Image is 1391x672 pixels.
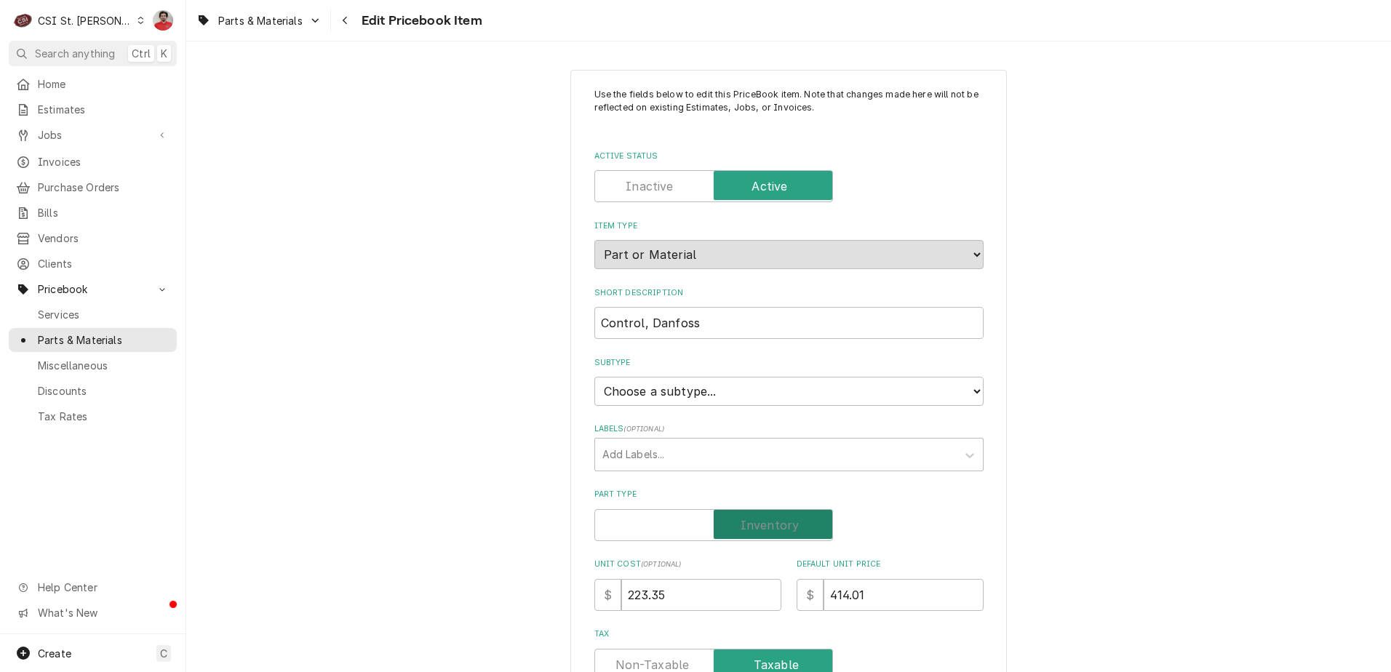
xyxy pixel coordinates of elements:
[9,252,177,276] a: Clients
[38,358,170,373] span: Miscellaneous
[594,151,984,202] div: Active Status
[594,489,984,500] label: Part Type
[38,605,168,620] span: What's New
[132,46,151,61] span: Ctrl
[38,76,170,92] span: Home
[594,307,984,339] input: Name used to describe this Part or Material
[38,102,170,117] span: Estimates
[334,9,357,32] button: Navigate back
[218,13,303,28] span: Parts & Materials
[797,559,984,570] label: Default Unit Price
[594,423,984,435] label: Labels
[9,201,177,225] a: Bills
[9,404,177,428] a: Tax Rates
[9,601,177,625] a: Go to What's New
[594,628,984,640] label: Tax
[594,357,984,406] div: Subtype
[9,328,177,352] a: Parts & Materials
[9,150,177,174] a: Invoices
[594,220,984,269] div: Item Type
[38,647,71,660] span: Create
[38,127,148,143] span: Jobs
[38,580,168,595] span: Help Center
[35,46,115,61] span: Search anything
[38,13,132,28] div: CSI St. [PERSON_NAME]
[161,46,167,61] span: K
[160,646,167,661] span: C
[594,423,984,471] div: Labels
[9,72,177,96] a: Home
[38,180,170,195] span: Purchase Orders
[38,409,170,424] span: Tax Rates
[594,579,621,611] div: $
[9,226,177,250] a: Vendors
[623,425,664,433] span: ( optional )
[191,9,327,33] a: Go to Parts & Materials
[9,97,177,121] a: Estimates
[594,88,984,128] p: Use the fields below to edit this PriceBook item. Note that changes made here will not be reflect...
[9,41,177,66] button: Search anythingCtrlK
[38,383,170,399] span: Discounts
[594,489,984,540] div: Part Type
[594,357,984,369] label: Subtype
[38,231,170,246] span: Vendors
[9,353,177,377] a: Miscellaneous
[594,151,984,162] label: Active Status
[38,281,148,297] span: Pricebook
[641,560,682,568] span: ( optional )
[594,559,781,610] div: Unit Cost
[797,579,824,611] div: $
[594,559,781,570] label: Unit Cost
[357,11,482,31] span: Edit Pricebook Item
[9,123,177,147] a: Go to Jobs
[797,559,984,610] div: Default Unit Price
[9,575,177,599] a: Go to Help Center
[9,175,177,199] a: Purchase Orders
[9,277,177,301] a: Go to Pricebook
[9,303,177,327] a: Services
[38,332,170,348] span: Parts & Materials
[38,205,170,220] span: Bills
[38,154,170,169] span: Invoices
[38,256,170,271] span: Clients
[594,287,984,339] div: Short Description
[153,10,173,31] div: NF
[594,220,984,232] label: Item Type
[13,10,33,31] div: C
[38,307,170,322] span: Services
[9,379,177,403] a: Discounts
[13,10,33,31] div: CSI St. Louis's Avatar
[153,10,173,31] div: Nicholas Faubert's Avatar
[594,287,984,299] label: Short Description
